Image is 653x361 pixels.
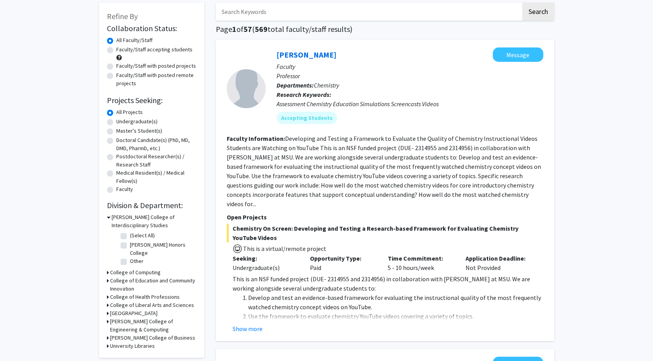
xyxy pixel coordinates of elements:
p: Faculty [277,62,543,71]
h3: College of Liberal Arts and Sciences [110,301,194,309]
div: Paid [304,254,382,272]
li: Develop and test an evidence-based framework for evaluating the instructional quality of the most... [248,293,543,312]
input: Search Keywords [216,3,521,21]
label: Postdoctoral Researcher(s) / Research Staff [116,152,196,169]
span: This is a virtual/remote project [242,245,326,252]
h3: College of Education and Community Innovation [110,277,196,293]
label: All Projects [116,108,143,116]
iframe: Chat [6,326,33,355]
label: All Faculty/Staff [116,36,152,44]
h2: Collaboration Status: [107,24,196,33]
div: Not Provided [460,254,537,272]
span: Chemistry [314,81,339,89]
h2: Projects Seeking: [107,96,196,105]
h3: [PERSON_NAME] College of Interdisciplinary Studies [112,213,196,230]
label: [PERSON_NAME] Honors College [130,241,194,257]
p: Time Commitment: [388,254,454,263]
p: Opportunity Type: [310,254,376,263]
b: Faculty Information: [227,135,285,142]
span: 57 [243,24,252,34]
p: Professor [277,71,543,81]
label: Master's Student(s) [116,127,162,135]
fg-read-more: Developing and Testing a Framework to Evaluate the Quality of Chemistry Instructional Videos Stud... [227,135,541,208]
button: Show more [233,324,263,333]
span: Chemistry On Screen: Developing and Testing a Research-based Framework for Evaluating Chemistry Y... [227,224,543,242]
a: [PERSON_NAME] [277,50,336,60]
h3: [GEOGRAPHIC_DATA] [110,309,158,317]
mat-chip: Accepting Students [277,112,337,124]
button: Message Deborah Herrington [493,47,543,62]
p: Application Deadline: [466,254,532,263]
h1: Page of ( total faculty/staff results) [216,25,554,34]
div: 5 - 10 hours/week [382,254,460,272]
h3: [PERSON_NAME] College of Business [110,334,195,342]
p: Open Projects [227,212,543,222]
h3: [PERSON_NAME] College of Engineering & Computing [110,317,196,334]
h3: University Libraries [110,342,155,350]
b: Departments: [277,81,314,89]
h3: College of Computing [110,268,161,277]
span: 1 [232,24,236,34]
b: Research Keywords: [277,91,331,98]
label: Faculty/Staff accepting students [116,46,193,54]
div: Assessment Chemistry Education Simulations Screencasts Videos [277,99,543,109]
h3: College of Health Professions [110,293,180,301]
div: Undergraduate(s) [233,263,299,272]
h2: Division & Department: [107,201,196,210]
label: Faculty/Staff with posted remote projects [116,71,196,88]
span: Refine By [107,11,138,21]
p: This is an NSF funded project (DUE- 2314955 and 2314956) in collaboration with [PERSON_NAME] at M... [233,274,543,293]
p: Seeking: [233,254,299,263]
li: Use the framework to evaluate chemistry YouTube videos covering a variety of topics. [248,312,543,321]
span: 569 [255,24,268,34]
label: Other [130,257,144,265]
label: Faculty [116,185,133,193]
label: Faculty/Staff with posted projects [116,62,196,70]
button: Search [522,3,554,21]
label: Medical Resident(s) / Medical Fellow(s) [116,169,196,185]
label: (Select All) [130,231,155,240]
label: Doctoral Candidate(s) (PhD, MD, DMD, PharmD, etc.) [116,136,196,152]
label: Undergraduate(s) [116,117,158,126]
